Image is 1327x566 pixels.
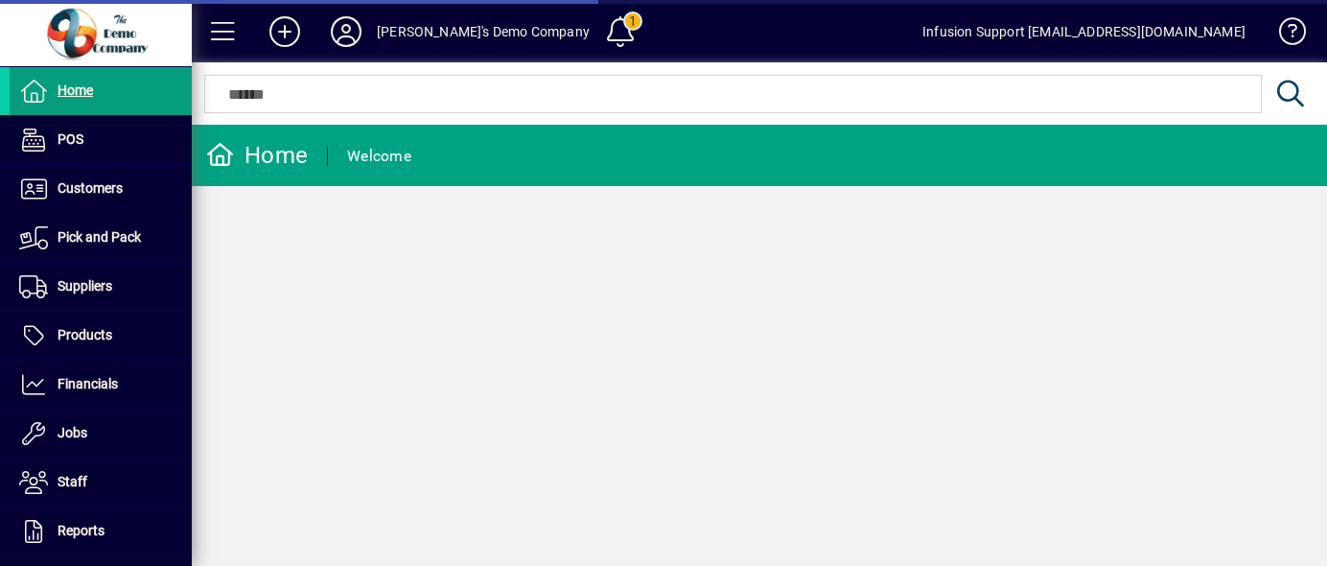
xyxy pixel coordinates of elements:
[58,278,112,294] span: Suppliers
[58,83,93,98] span: Home
[922,16,1246,47] div: Infusion Support [EMAIL_ADDRESS][DOMAIN_NAME]
[58,376,118,391] span: Financials
[58,523,105,538] span: Reports
[58,229,141,245] span: Pick and Pack
[377,16,590,47] div: [PERSON_NAME]'s Demo Company
[10,507,192,555] a: Reports
[10,214,192,262] a: Pick and Pack
[58,131,83,147] span: POS
[10,165,192,213] a: Customers
[10,361,192,409] a: Financials
[1265,4,1303,66] a: Knowledge Base
[10,459,192,507] a: Staff
[206,140,308,171] div: Home
[10,116,192,164] a: POS
[58,474,87,489] span: Staff
[10,263,192,311] a: Suppliers
[254,14,315,49] button: Add
[58,327,112,342] span: Products
[347,141,411,172] div: Welcome
[10,312,192,360] a: Products
[315,14,377,49] button: Profile
[58,425,87,440] span: Jobs
[58,180,123,196] span: Customers
[10,410,192,458] a: Jobs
